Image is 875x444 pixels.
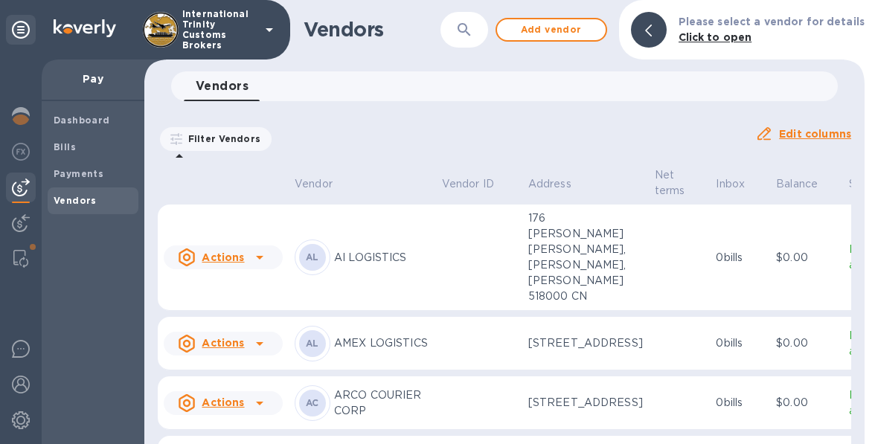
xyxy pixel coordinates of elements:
[196,76,249,97] span: Vendors
[306,338,319,349] b: AL
[334,387,430,419] p: ARCO COURIER CORP
[334,250,430,266] p: AI LOGISTICS
[716,176,764,192] span: Inbox
[202,396,244,408] u: Actions
[528,335,643,351] p: [STREET_ADDRESS]
[716,176,745,192] p: Inbox
[202,337,244,349] u: Actions
[182,9,257,51] p: International Trinity Customs Brokers
[202,251,244,263] u: Actions
[528,395,643,411] p: [STREET_ADDRESS]
[679,31,752,43] b: Click to open
[12,143,30,161] img: Foreign exchange
[776,335,837,351] p: $0.00
[182,132,260,145] p: Filter Vendors
[655,167,705,199] span: Net terms
[6,15,36,45] div: Unpin categories
[776,395,837,411] p: $0.00
[716,395,764,411] p: 0 bills
[295,176,333,192] p: Vendor
[295,176,352,192] span: Vendor
[54,71,132,86] p: Pay
[54,115,110,126] b: Dashboard
[776,176,818,192] p: Balance
[442,176,494,192] p: Vendor ID
[54,19,116,37] img: Logo
[54,195,97,206] b: Vendors
[528,210,643,304] p: 176 [PERSON_NAME] [PERSON_NAME], [PERSON_NAME], [PERSON_NAME] 518000 CN
[716,335,764,351] p: 0 bills
[442,176,513,192] span: Vendor ID
[655,167,685,199] p: Net terms
[54,168,103,179] b: Payments
[528,176,591,192] span: Address
[716,250,764,266] p: 0 bills
[779,128,851,140] u: Edit columns
[528,176,571,192] p: Address
[679,16,865,28] b: Please select a vendor for details
[304,18,440,42] h1: Vendors
[306,251,319,263] b: AL
[306,397,319,408] b: AC
[776,176,837,192] span: Balance
[509,21,594,39] span: Add vendor
[334,335,430,351] p: AMEX LOGISTICS
[776,250,837,266] p: $0.00
[496,18,607,42] button: Add vendor
[54,141,76,152] b: Bills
